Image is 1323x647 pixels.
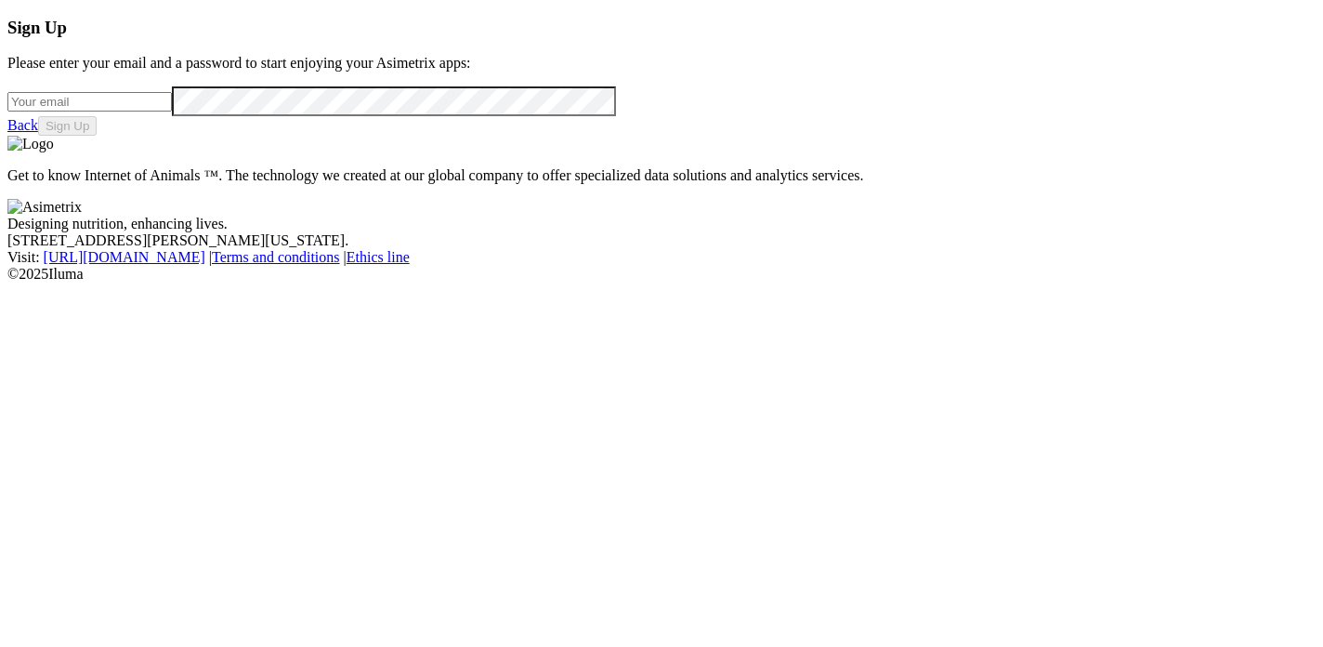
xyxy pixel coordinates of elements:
a: Terms and conditions [212,249,340,265]
input: Your email [7,92,172,112]
p: Please enter your email and a password to start enjoying your Asimetrix apps: [7,55,1316,72]
button: Sign Up [38,116,97,136]
div: [STREET_ADDRESS][PERSON_NAME][US_STATE]. [7,232,1316,249]
div: © 2025 Iluma [7,266,1316,283]
div: Visit : | | [7,249,1316,266]
a: Back [7,117,38,133]
img: Logo [7,136,54,152]
a: [URL][DOMAIN_NAME] [44,249,205,265]
p: Get to know Internet of Animals ™. The technology we created at our global company to offer speci... [7,167,1316,184]
img: Asimetrix [7,199,82,216]
div: Designing nutrition, enhancing lives. [7,216,1316,232]
a: Ethics line [347,249,410,265]
h3: Sign Up [7,18,1316,38]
